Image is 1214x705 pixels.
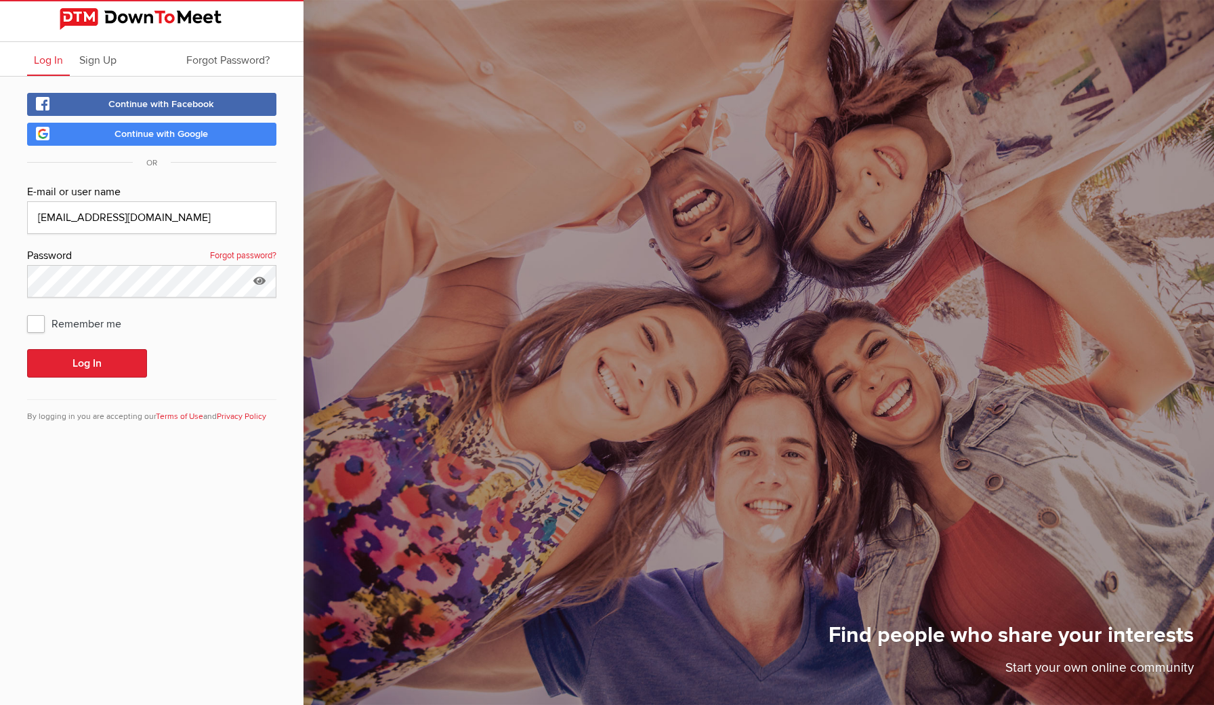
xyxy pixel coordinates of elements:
a: Continue with Google [27,123,276,146]
span: Log In [34,54,63,67]
a: Privacy Policy [217,411,266,422]
img: DownToMeet [60,8,244,30]
a: Forgot Password? [180,42,276,76]
span: Continue with Google [114,128,208,140]
a: Forgot password? [210,247,276,265]
span: Forgot Password? [186,54,270,67]
span: OR [133,158,171,168]
span: Sign Up [79,54,117,67]
span: Remember me [27,311,135,336]
span: Continue with Facebook [108,98,214,110]
input: Email@address.com [27,201,276,234]
div: E-mail or user name [27,184,276,201]
h1: Find people who share your interests [829,622,1194,658]
a: Continue with Facebook [27,93,276,116]
a: Sign Up [72,42,123,76]
a: Log In [27,42,70,76]
button: Log In [27,349,147,378]
a: Terms of Use [156,411,203,422]
div: By logging in you are accepting our and [27,399,276,423]
p: Start your own online community [829,658,1194,685]
div: Password [27,247,276,265]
